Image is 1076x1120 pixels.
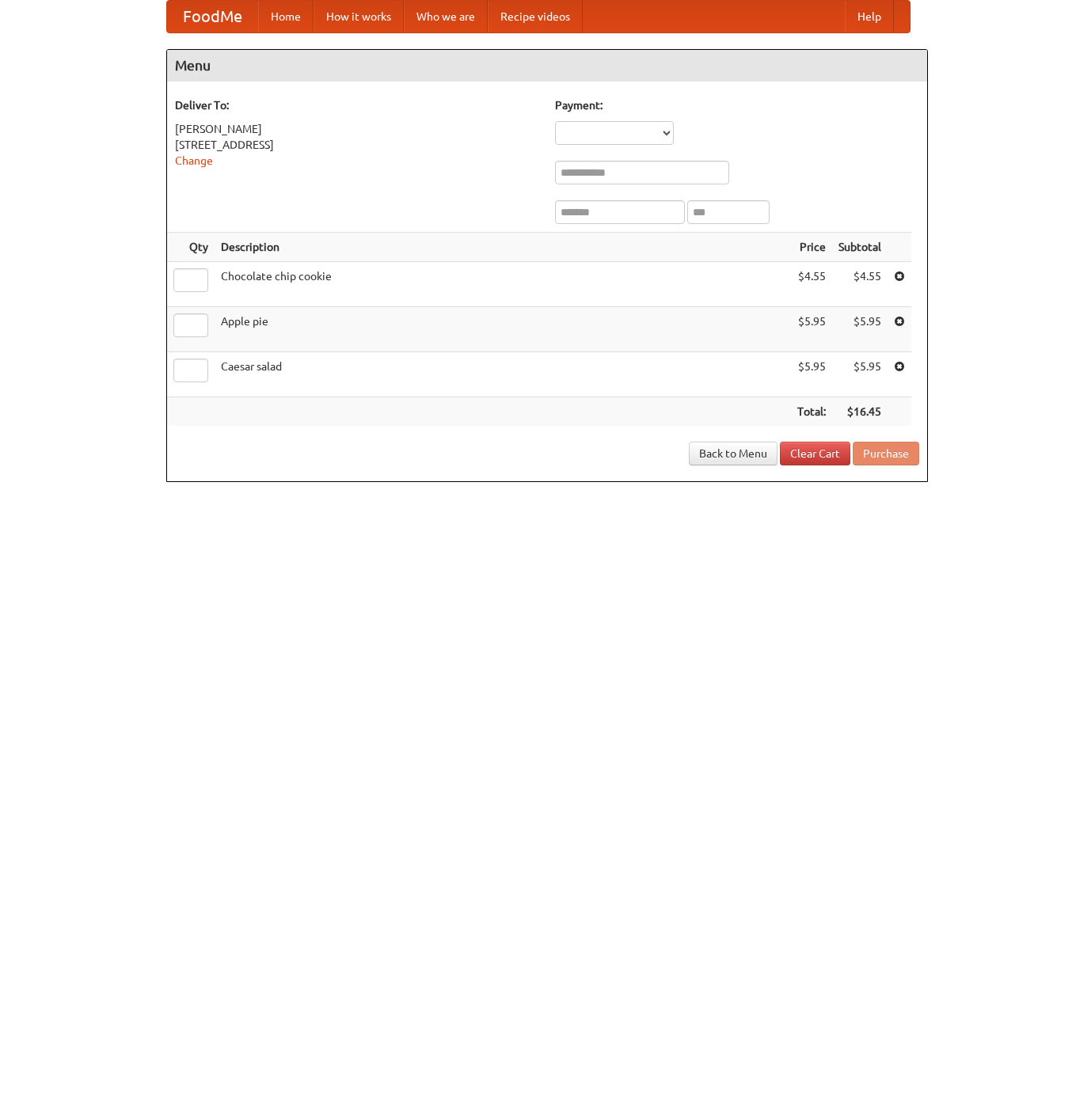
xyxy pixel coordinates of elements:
[215,233,791,262] th: Description
[215,352,791,397] td: Caesar salad
[791,262,832,307] td: $4.55
[404,1,488,32] a: Who we are
[832,307,888,352] td: $5.95
[689,442,778,465] a: Back to Menu
[314,1,404,32] a: How it works
[167,1,258,32] a: FoodMe
[791,352,832,397] td: $5.95
[780,442,850,465] a: Clear Cart
[167,50,927,82] h4: Menu
[175,137,539,153] div: [STREET_ADDRESS]
[175,121,539,137] div: [PERSON_NAME]
[555,97,919,113] h5: Payment:
[488,1,583,32] a: Recipe videos
[258,1,314,32] a: Home
[832,397,888,427] th: $16.45
[832,233,888,262] th: Subtotal
[175,97,539,113] h5: Deliver To:
[791,307,832,352] td: $5.95
[167,233,215,262] th: Qty
[845,1,894,32] a: Help
[791,233,832,262] th: Price
[175,154,213,167] a: Change
[832,262,888,307] td: $4.55
[853,442,919,465] button: Purchase
[215,262,791,307] td: Chocolate chip cookie
[215,307,791,352] td: Apple pie
[832,352,888,397] td: $5.95
[791,397,832,427] th: Total:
